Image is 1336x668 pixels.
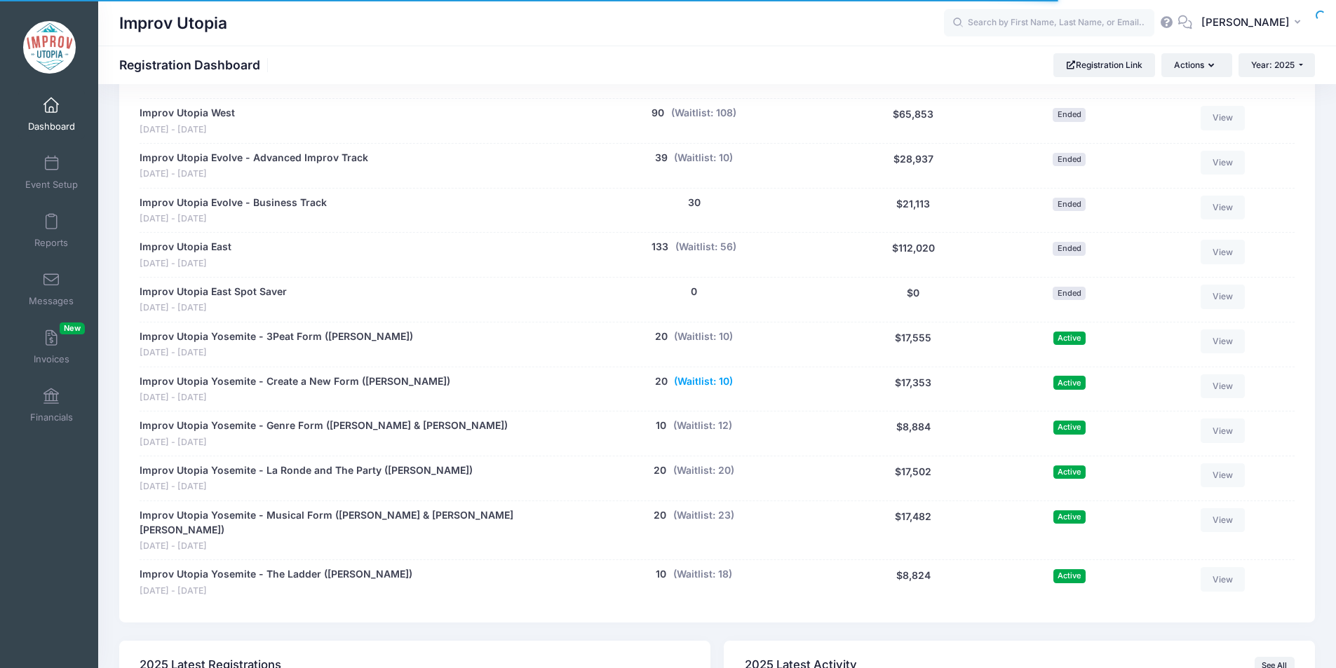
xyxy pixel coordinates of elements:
[140,391,450,404] span: [DATE] - [DATE]
[1201,374,1246,398] a: View
[1192,7,1315,39] button: [PERSON_NAME]
[140,285,287,299] a: Improv Utopia East Spot Saver
[140,567,412,582] a: Improv Utopia Yosemite - The Ladder ([PERSON_NAME])
[1201,196,1246,219] a: View
[832,508,994,553] div: $17,482
[832,329,994,360] div: $17,555
[832,240,994,270] div: $112,020
[832,567,994,597] div: $8,824
[1161,53,1232,77] button: Actions
[1053,376,1086,389] span: Active
[1201,329,1246,353] a: View
[60,322,85,334] span: New
[140,123,235,137] span: [DATE] - [DATE]
[18,148,85,197] a: Event Setup
[656,567,666,582] button: 10
[688,196,701,210] button: 30
[1053,287,1086,300] span: Ended
[140,329,413,344] a: Improv Utopia Yosemite - 3Peat Form ([PERSON_NAME])
[140,240,231,254] a: Improv Utopia East
[691,285,697,299] button: 0
[673,418,732,433] button: (Waitlist: 12)
[119,7,227,39] h1: Improv Utopia
[140,257,231,271] span: [DATE] - [DATE]
[944,9,1154,37] input: Search by First Name, Last Name, or Email...
[673,508,734,523] button: (Waitlist: 23)
[1201,567,1246,591] a: View
[654,463,666,478] button: 20
[832,196,994,226] div: $21,113
[1053,421,1086,434] span: Active
[140,151,368,165] a: Improv Utopia Evolve - Advanced Improv Track
[652,240,668,254] button: 133
[18,90,85,139] a: Dashboard
[140,480,473,493] span: [DATE] - [DATE]
[1201,285,1246,308] a: View
[654,508,666,523] button: 20
[34,237,68,249] span: Reports
[832,418,994,449] div: $8,884
[140,106,235,121] a: Improv Utopia West
[1201,15,1290,30] span: [PERSON_NAME]
[140,585,412,598] span: [DATE] - [DATE]
[140,168,368,181] span: [DATE] - [DATE]
[140,540,548,553] span: [DATE] - [DATE]
[1201,463,1246,487] a: View
[25,179,78,191] span: Event Setup
[832,374,994,404] div: $17,353
[18,264,85,313] a: Messages
[674,329,733,344] button: (Waitlist: 10)
[674,374,733,389] button: (Waitlist: 10)
[1053,53,1155,77] a: Registration Link
[673,567,732,582] button: (Waitlist: 18)
[1053,465,1086,479] span: Active
[29,295,74,307] span: Messages
[34,353,69,365] span: Invoices
[1053,153,1086,166] span: Ended
[140,196,327,210] a: Improv Utopia Evolve - Business Track
[140,374,450,389] a: Improv Utopia Yosemite - Create a New Form ([PERSON_NAME])
[675,240,736,254] button: (Waitlist: 56)
[140,436,508,449] span: [DATE] - [DATE]
[832,106,994,136] div: $65,853
[28,121,75,132] span: Dashboard
[1201,240,1246,264] a: View
[1053,242,1086,255] span: Ended
[1053,108,1086,121] span: Ended
[655,374,668,389] button: 20
[1053,510,1086,524] span: Active
[832,285,994,315] div: $0
[652,106,664,121] button: 90
[23,21,76,74] img: Improv Utopia
[18,322,85,372] a: InvoicesNew
[1053,569,1086,582] span: Active
[140,418,508,433] a: Improv Utopia Yosemite - Genre Form ([PERSON_NAME] & [PERSON_NAME])
[119,57,272,72] h1: Registration Dashboard
[18,206,85,255] a: Reports
[656,418,666,433] button: 10
[140,508,548,538] a: Improv Utopia Yosemite - Musical Form ([PERSON_NAME] & [PERSON_NAME] [PERSON_NAME])
[1201,418,1246,442] a: View
[832,151,994,181] div: $28,937
[671,106,736,121] button: (Waitlist: 108)
[1201,508,1246,532] a: View
[655,329,668,344] button: 20
[1239,53,1315,77] button: Year: 2025
[832,463,994,493] div: $17,502
[140,301,287,315] span: [DATE] - [DATE]
[1251,60,1295,70] span: Year: 2025
[673,463,734,478] button: (Waitlist: 20)
[1201,151,1246,175] a: View
[30,411,73,423] span: Financials
[674,151,733,165] button: (Waitlist: 10)
[1201,106,1246,130] a: View
[140,212,327,226] span: [DATE] - [DATE]
[1053,332,1086,345] span: Active
[140,463,473,478] a: Improv Utopia Yosemite - La Ronde and The Party ([PERSON_NAME])
[655,151,668,165] button: 39
[18,381,85,430] a: Financials
[140,346,413,360] span: [DATE] - [DATE]
[1053,198,1086,211] span: Ended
